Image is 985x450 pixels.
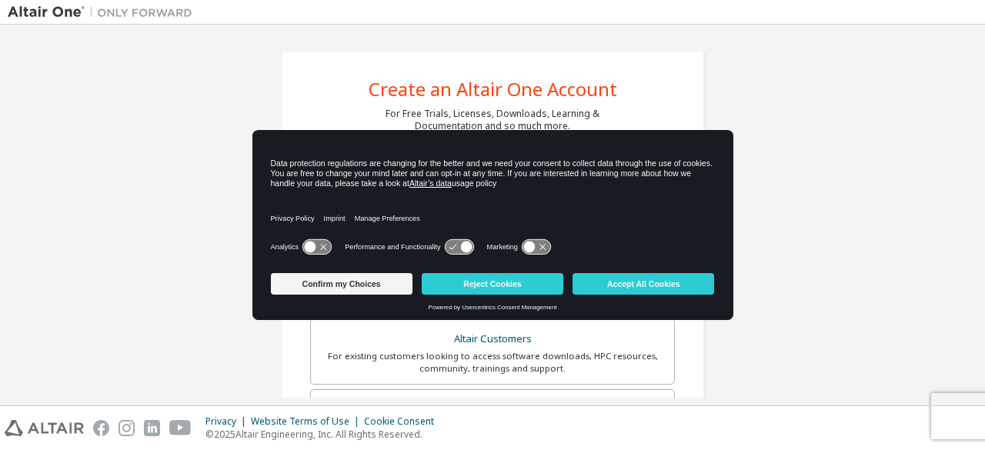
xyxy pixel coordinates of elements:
[169,420,192,436] img: youtube.svg
[119,420,135,436] img: instagram.svg
[205,415,251,428] div: Privacy
[5,420,84,436] img: altair_logo.svg
[386,108,599,132] div: For Free Trials, Licenses, Downloads, Learning & Documentation and so much more.
[320,350,665,375] div: For existing customers looking to access software downloads, HPC resources, community, trainings ...
[364,415,443,428] div: Cookie Consent
[251,415,364,428] div: Website Terms of Use
[8,5,200,20] img: Altair One
[144,420,160,436] img: linkedin.svg
[205,428,443,441] p: © 2025 Altair Engineering, Inc. All Rights Reserved.
[93,420,109,436] img: facebook.svg
[369,80,617,98] div: Create an Altair One Account
[320,328,665,350] div: Altair Customers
